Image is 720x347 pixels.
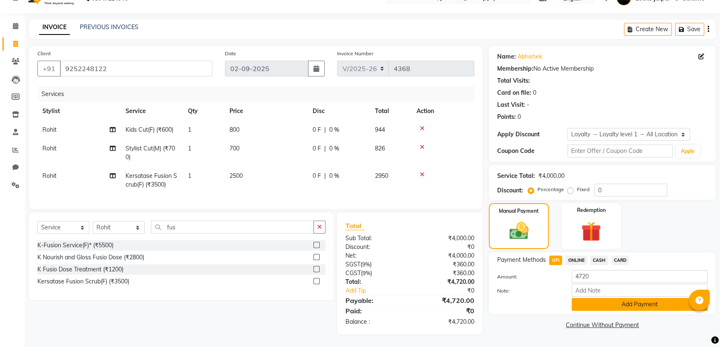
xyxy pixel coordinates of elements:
span: Rohit [42,172,57,180]
th: Service [121,102,183,121]
input: Enter Offer / Coupon Code [567,145,673,158]
span: 800 [229,126,239,133]
span: | [324,172,326,180]
th: Qty [183,102,224,121]
img: _gift.svg [575,219,607,244]
div: Name: [497,52,516,61]
div: ₹0 [410,243,481,251]
span: 944 [375,126,385,133]
div: Total Visits: [497,76,530,85]
div: Discount: [497,186,523,195]
div: Membership: [497,64,533,73]
button: Apply [676,145,700,158]
span: Rohit [42,126,57,133]
button: Create New [624,23,672,36]
div: Services [38,86,481,102]
label: Redemption [577,207,606,214]
div: 0 [533,89,536,97]
div: 0 [518,113,521,121]
span: | [324,144,326,153]
div: ₹4,000.00 [410,234,481,243]
div: No Active Membership [497,64,708,73]
span: Total [345,221,365,230]
div: ( ) [339,269,410,278]
th: Price [224,102,308,121]
div: Total: [339,278,410,286]
div: ₹360.00 [410,260,481,269]
label: Invoice Number [337,50,373,57]
button: +91 [37,61,61,76]
a: Abhishek [518,52,542,61]
span: 2950 [375,172,388,180]
label: Manual Payment [499,207,539,215]
input: Search or Scan [151,221,314,234]
button: Add Payment [572,298,708,311]
div: Sub Total: [339,234,410,243]
span: CARD [612,256,629,265]
div: Points: [497,113,516,121]
div: Kersatase Fusion Scrub(F) (₹3500) [37,277,129,286]
label: Percentage [538,186,564,193]
div: Coupon Code [497,147,567,155]
div: K-Fusion Service(F)* (₹5500) [37,241,113,250]
label: Note: [491,287,565,295]
div: Card on file: [497,89,531,97]
div: Apply Discount [497,130,567,139]
span: | [324,126,326,134]
div: Net: [339,251,410,260]
span: UPI [549,256,562,265]
div: ₹4,720.00 [410,295,481,305]
input: Search by Name/Mobile/Email/Code [60,61,212,76]
span: 0 % [329,126,339,134]
button: Save [675,23,704,36]
span: CGST [345,269,361,277]
span: 1 [188,145,191,152]
span: 1 [188,126,191,133]
div: ₹4,000.00 [410,251,481,260]
div: ₹4,720.00 [410,317,481,326]
label: Date [225,50,236,57]
span: 0 % [329,144,339,153]
span: Stylist Cut(M) (₹700) [126,145,175,161]
th: Stylist [37,102,121,121]
input: Add Note [572,284,708,297]
a: Add Tip [339,286,422,295]
span: Rohit [42,145,57,152]
div: Payable: [339,295,410,305]
span: 9% [362,261,370,268]
div: Discount: [339,243,410,251]
label: Amount: [491,273,565,281]
span: 2500 [229,172,243,180]
div: Service Total: [497,172,535,180]
span: ONLINE [565,256,587,265]
span: 0 F [313,144,321,153]
input: Amount [572,270,708,283]
div: Last Visit: [497,101,525,109]
span: 9% [362,270,370,276]
span: 1 [188,172,191,180]
div: ( ) [339,260,410,269]
span: 700 [229,145,239,152]
div: ₹4,000.00 [538,172,565,180]
div: Balance : [339,317,410,326]
a: Continue Without Payment [491,321,714,330]
span: 0 % [329,172,339,180]
th: Total [370,102,412,121]
span: 826 [375,145,385,152]
th: Action [412,102,474,121]
label: Client [37,50,51,57]
div: Paid: [339,306,410,316]
div: ₹4,720.00 [410,278,481,286]
div: K Nourish and Gloss Fusio Dose (₹2800) [37,253,144,262]
div: ₹0 [410,306,481,316]
span: SGST [345,261,360,268]
div: - [527,101,529,109]
span: Payment Methods [497,256,546,264]
div: K Fusio Dose Treatment (₹1200) [37,265,123,274]
label: Fixed [577,186,589,193]
span: 0 F [313,126,321,134]
th: Disc [308,102,370,121]
span: CASH [590,256,608,265]
img: _cash.svg [503,220,535,242]
a: PREVIOUS INVOICES [80,23,138,31]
